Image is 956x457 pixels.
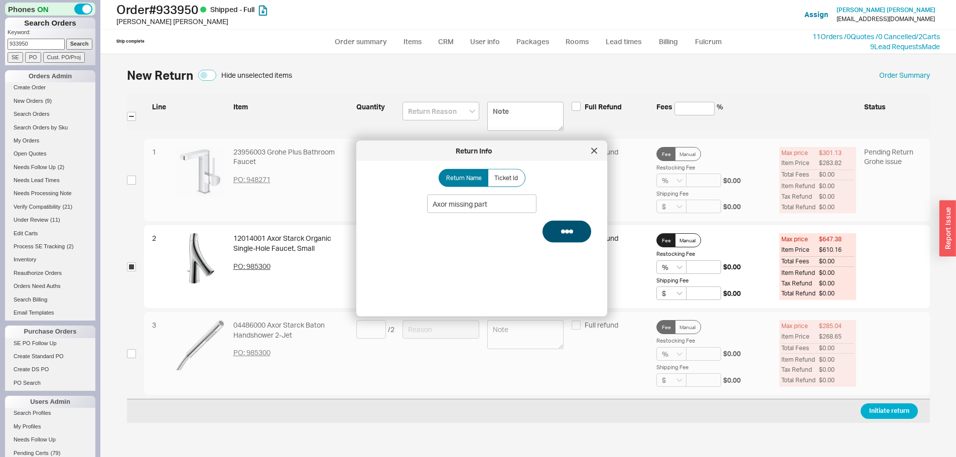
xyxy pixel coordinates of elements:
span: % [717,102,723,131]
a: User info [463,33,507,51]
span: ON [37,4,49,15]
div: Ship complete [116,39,145,44]
span: ( 79 ) [51,450,61,456]
div: Orders Admin [5,70,95,82]
span: Status [864,102,922,131]
input: Search [66,39,93,49]
a: 9Lead RequestsMade [870,42,940,51]
span: Return Name [446,174,482,182]
span: Line [152,102,167,131]
a: Edit Carts [5,228,95,239]
a: Search Orders [5,109,95,119]
span: Tax Refund [781,279,819,288]
span: $0.00 [723,262,741,272]
div: [EMAIL_ADDRESS][DOMAIN_NAME] [837,16,935,23]
span: Manual [679,236,696,244]
span: $647.38 [819,235,854,244]
a: Under Review(11) [5,215,95,225]
a: Orders Need Auths [5,281,95,291]
span: ( 21 ) [63,204,73,210]
a: Inventory [5,254,95,265]
a: Packages [509,33,557,51]
a: Search Orders by Sku [5,122,95,133]
a: Needs Follow Up(2) [5,162,95,173]
button: Initiate return [861,403,918,419]
span: Verify Compatibility [14,204,61,210]
a: Create Order [5,82,95,93]
span: Needs Processing Note [14,190,72,196]
div: Purchase Orders [5,326,95,338]
a: PO Search [5,378,95,388]
a: Create DS PO [5,364,95,375]
a: Needs Processing Note [5,188,95,199]
span: $0.00 [819,256,854,267]
div: Users Admin [5,396,95,408]
a: CRM [431,33,461,51]
a: Rooms [559,33,596,51]
span: Total Fees [781,256,819,267]
div: Return Info [361,146,586,156]
span: ( 2 ) [58,164,64,170]
input: Cust. PO/Proj [43,52,85,63]
span: ( 9 ) [45,98,52,104]
svg: open menu [676,265,682,269]
span: ( 2 ) [67,243,73,249]
a: New Orders(9) [5,96,95,106]
span: $610.16 [819,246,854,254]
h1: Search Orders [5,18,95,29]
button: Hide unselected items [198,70,216,81]
span: Restocking Fee [656,250,695,257]
span: ( 11 ) [50,217,60,223]
span: $0.00 [723,288,741,298]
h1: Order # 933950 [116,3,481,17]
svg: open menu [469,109,475,113]
a: 11Orders /0Quotes /0 Cancelled [812,32,916,41]
span: Under Review [14,217,48,223]
a: Order summary [328,33,394,51]
img: file_e3zz7n [175,233,225,283]
span: Item Refund [781,269,819,277]
span: Shipped - Full [210,5,254,14]
div: [PERSON_NAME] [PERSON_NAME] [116,17,481,27]
input: Select... [656,260,687,274]
a: Search Profiles [5,408,95,418]
a: [PERSON_NAME] [PERSON_NAME] [837,7,935,14]
a: Create Standard PO [5,351,95,362]
p: Keyword: [8,29,95,39]
a: Email Templates [5,308,95,318]
span: Total Refund [781,289,819,298]
input: Full Refund [572,102,581,111]
span: Needs Follow Up [14,436,56,442]
a: Needs Follow Up [5,434,95,445]
a: Lead times [598,33,649,51]
div: Hide unselected items [221,70,292,80]
a: Verify Compatibility(21) [5,202,95,212]
div: Shipping Fee [656,277,771,284]
a: Items [396,33,429,51]
span: Ticket Id [494,174,518,182]
span: Fee [662,236,671,244]
input: SE [8,52,23,63]
a: Reauthorize Orders [5,268,95,278]
span: [PERSON_NAME] [PERSON_NAME] [837,6,935,14]
div: Phones [5,3,95,16]
h1: New Return [127,69,193,81]
span: Pending Certs [14,450,49,456]
span: $0.00 [819,269,854,277]
span: Max price [781,235,819,244]
a: SE PO Follow Up [5,338,95,349]
input: Select... [656,286,687,300]
a: Search Billing [5,294,95,305]
a: Open Quotes [5,148,95,159]
span: Full Refund [585,102,622,112]
div: 2 [152,233,167,300]
a: Needs Lead Times [5,175,95,186]
input: Return Reason [402,102,479,120]
span: Item [233,102,348,131]
span: Initiate return [869,405,909,417]
a: Fulcrum [688,33,729,51]
span: Fees [656,102,672,131]
a: /2Carts [916,32,940,41]
span: New Orders [14,98,43,104]
span: Quantity [356,102,394,131]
